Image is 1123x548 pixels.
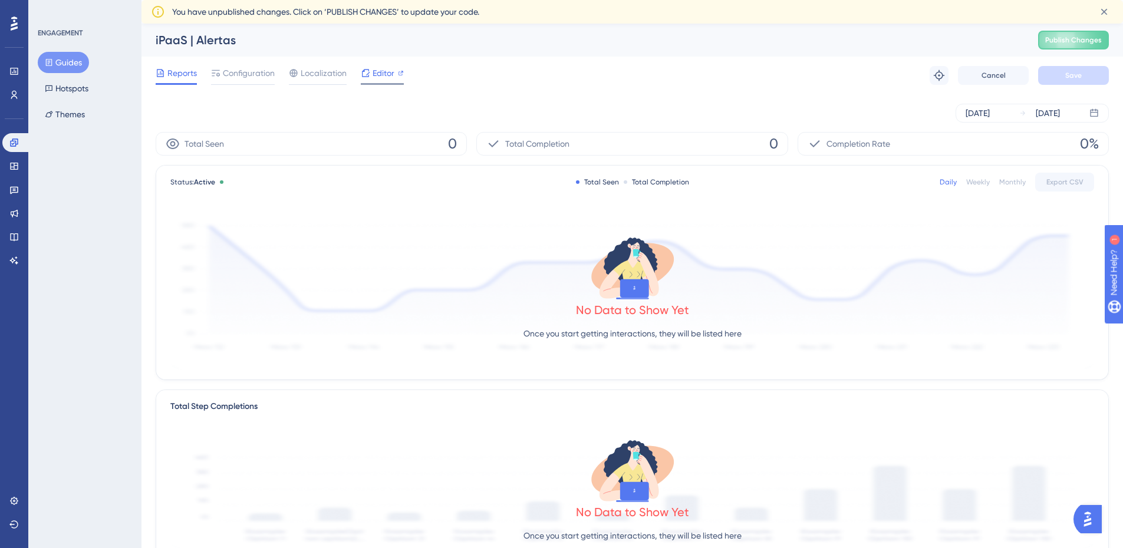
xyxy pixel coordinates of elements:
[999,177,1026,187] div: Monthly
[223,66,275,80] span: Configuration
[38,28,83,38] div: ENGAGEMENT
[38,104,92,125] button: Themes
[1045,35,1102,45] span: Publish Changes
[82,6,85,15] div: 1
[826,137,890,151] span: Completion Rate
[1080,134,1099,153] span: 0%
[769,134,778,153] span: 0
[1046,177,1084,187] span: Export CSV
[167,66,197,80] span: Reports
[170,400,258,414] div: Total Step Completions
[1038,66,1109,85] button: Save
[624,177,689,187] div: Total Completion
[1038,31,1109,49] button: Publish Changes
[1073,501,1109,537] iframe: UserGuiding AI Assistant Launcher
[373,66,394,80] span: Editor
[185,137,224,151] span: Total Seen
[194,178,215,186] span: Active
[448,134,457,153] span: 0
[940,177,957,187] div: Daily
[170,177,215,187] span: Status:
[1036,106,1060,120] div: [DATE]
[1035,173,1094,192] button: Export CSV
[1065,71,1082,80] span: Save
[523,529,742,543] p: Once you start getting interactions, they will be listed here
[958,66,1029,85] button: Cancel
[982,71,1006,80] span: Cancel
[38,78,95,99] button: Hotspots
[576,302,689,318] div: No Data to Show Yet
[576,504,689,520] div: No Data to Show Yet
[172,5,479,19] span: You have unpublished changes. Click on ‘PUBLISH CHANGES’ to update your code.
[966,177,990,187] div: Weekly
[523,326,742,341] p: Once you start getting interactions, they will be listed here
[576,177,619,187] div: Total Seen
[156,32,1009,48] div: iPaaS | Alertas
[28,3,74,17] span: Need Help?
[38,52,89,73] button: Guides
[301,66,347,80] span: Localization
[966,106,990,120] div: [DATE]
[505,137,569,151] span: Total Completion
